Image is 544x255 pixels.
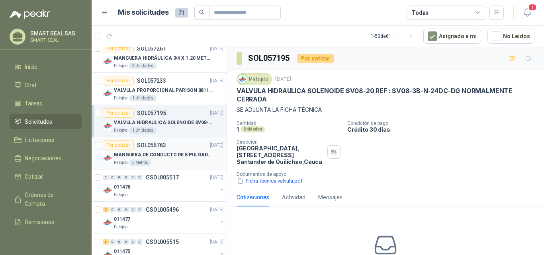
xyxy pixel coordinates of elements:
p: Patojito [114,224,127,230]
button: Asignado a mi [423,29,481,44]
a: Cotizar [10,169,82,184]
span: search [199,10,205,15]
p: SOL057195 [137,110,166,116]
p: MANGUERA HIDRÁULICA 3/4 X 1.20 METROS DE LONGITUD HR-HR-ACOPLADA [114,55,213,62]
a: 0 0 0 0 0 0 GSOL005517[DATE] Company Logo011476Patojito [103,173,225,198]
p: VALVULA PROPORCIONAL PARISON 0811404612 / 4WRPEH6C4 REXROTH [114,87,213,94]
p: 1 [237,126,239,133]
div: Actividad [282,193,305,202]
p: [DATE] [210,238,223,246]
div: 0 [137,175,143,180]
div: Patojito [237,73,272,85]
button: Ficha técnica válvula.pdf [237,177,303,185]
div: 0 [123,239,129,245]
a: Solicitudes [10,114,82,129]
span: Tareas [25,99,42,108]
div: 0 [116,207,122,212]
div: 2 [103,207,109,212]
p: SMART SEAL [30,38,80,43]
a: Licitaciones [10,132,82,148]
p: Crédito 30 días [347,126,541,133]
span: Remisiones [25,218,54,226]
img: Company Logo [103,89,112,98]
p: [DATE] [210,142,223,149]
div: 0 [110,239,115,245]
div: 3 Unidades [129,63,157,69]
img: Company Logo [103,56,112,66]
p: VALVULA HIDRAULICA SOLENOIDE SV08-20 REF : SV08-3B-N-24DC-DG NORMALMENTE CERRADA [114,119,213,127]
button: No Leídos [487,29,534,44]
div: Unidades [241,126,265,132]
a: Inicio [10,59,82,74]
p: SMART SEAL SAS [30,31,80,36]
a: Por cotizarSOL057233[DATE] Company LogoVALVULA PROPORCIONAL PARISON 0811404612 / 4WRPEH6C4 REXROT... [92,73,227,105]
div: 1 Unidades [129,127,157,134]
p: Patojito [114,95,127,101]
img: Company Logo [238,75,247,84]
div: 0 [110,207,115,212]
div: Por cotizar [103,44,134,53]
p: 011476 [114,183,130,191]
h1: Mis solicitudes [118,7,169,18]
div: Cotizaciones [237,193,269,202]
div: 0 [130,239,136,245]
p: [DATE] [210,77,223,85]
p: [DATE] [210,109,223,117]
a: Configuración [10,233,82,248]
div: Por cotizar [103,76,134,86]
p: SE ADJUNTA LA FICHA TÉCNICA [237,105,534,114]
img: Company Logo [103,153,112,163]
div: 0 [103,175,109,180]
div: 3 [103,239,109,245]
div: 0 [137,239,143,245]
p: Patojito [114,192,127,198]
p: Documentos de apoyo [237,171,541,177]
a: Remisiones [10,214,82,230]
span: Cotizar [25,172,43,181]
div: Mensajes [318,193,342,202]
a: Tareas [10,96,82,111]
button: 1 [520,6,534,20]
p: GSOL005496 [146,207,179,212]
div: 1 Unidades [129,95,157,101]
p: Patojito [114,63,127,69]
a: 2 0 0 0 0 0 GSOL005496[DATE] Company Logo011477Patojito [103,205,225,230]
p: SOL057233 [137,78,166,84]
img: Logo peakr [10,10,50,19]
p: MANGUERA DE CONDUCTO DE 8 PULGADAS DE ALAMBRE DE ACERO PU [114,151,213,159]
div: 0 [116,175,122,180]
span: Chat [25,81,37,90]
div: 0 [123,207,129,212]
p: Patojito [114,127,127,134]
a: Por cotizarSOL057261[DATE] Company LogoMANGUERA HIDRÁULICA 3/4 X 1.20 METROS DE LONGITUD HR-HR-AC... [92,41,227,73]
div: Todas [412,8,429,17]
p: [DATE] [210,206,223,214]
span: 1 [528,4,537,11]
a: Chat [10,78,82,93]
span: Licitaciones [25,136,54,144]
p: Cantidad [237,121,341,126]
h3: SOL057195 [248,52,291,64]
img: Company Logo [103,121,112,130]
span: Negociaciones [25,154,61,163]
div: 0 [110,175,115,180]
div: 0 [116,239,122,245]
p: 011477 [114,216,130,223]
p: [DATE] [210,174,223,181]
div: 1 - 50 de 61 [371,30,417,43]
span: Solicitudes [25,117,52,126]
div: Por cotizar [103,140,134,150]
p: [DATE] [275,76,291,83]
div: Por cotizar [297,54,334,63]
span: Órdenes de Compra [25,191,74,208]
div: 5 Metros [129,160,151,166]
div: Por cotizar [103,108,134,118]
div: 0 [137,207,143,212]
p: GSOL005517 [146,175,179,180]
p: [DATE] [210,45,223,53]
a: Órdenes de Compra [10,187,82,211]
p: SOL057261 [137,46,166,51]
a: Negociaciones [10,151,82,166]
span: Inicio [25,62,37,71]
div: 0 [130,175,136,180]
